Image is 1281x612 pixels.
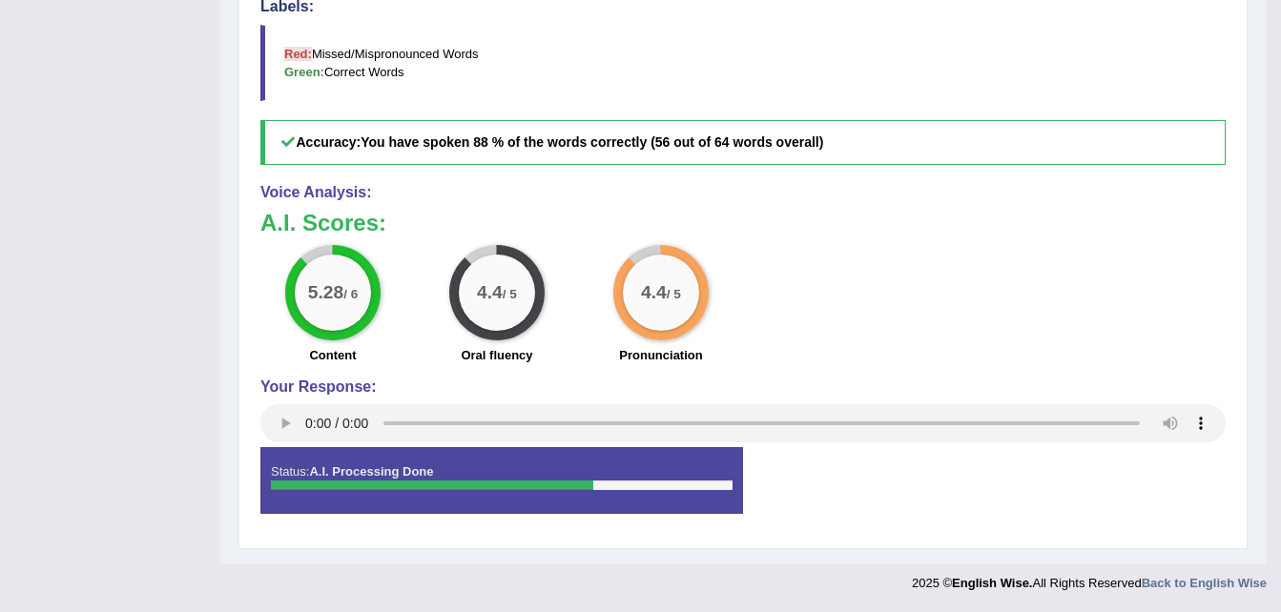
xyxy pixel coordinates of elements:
[641,282,667,303] big: 4.4
[284,65,324,79] b: Green:
[361,134,823,150] b: You have spoken 88 % of the words correctly (56 out of 64 words overall)
[308,282,343,303] big: 5.28
[477,282,503,303] big: 4.4
[260,184,1226,201] h4: Voice Analysis:
[667,288,681,302] small: / 5
[260,25,1226,101] blockquote: Missed/Mispronounced Words Correct Words
[260,120,1226,165] h5: Accuracy:
[260,378,1226,396] h4: Your Response:
[503,288,517,302] small: / 5
[260,210,386,235] b: A.I. Scores:
[309,464,433,479] strong: A.I. Processing Done
[912,564,1267,592] div: 2025 © All Rights Reserved
[619,346,702,364] label: Pronunciation
[952,576,1032,590] strong: English Wise.
[1142,576,1267,590] a: Back to English Wise
[260,447,743,514] div: Status:
[284,47,312,61] b: Red:
[343,288,358,302] small: / 6
[309,346,356,364] label: Content
[461,346,532,364] label: Oral fluency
